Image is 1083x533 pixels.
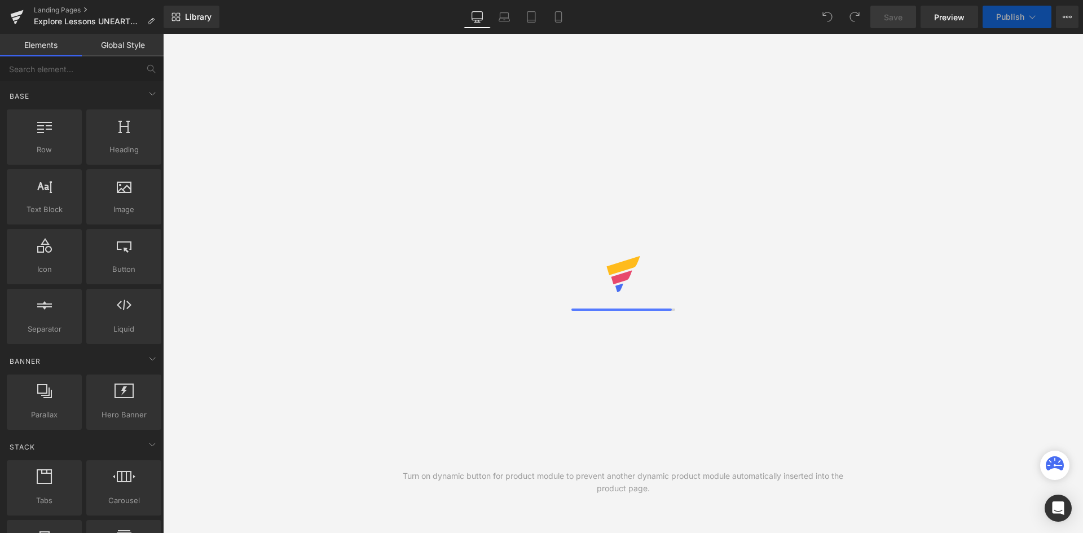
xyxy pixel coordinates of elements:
span: Image [90,204,158,215]
span: Save [884,11,902,23]
span: Explore Lessons UNEARTHED [34,17,142,26]
a: Tablet [518,6,545,28]
span: Publish [996,12,1024,21]
span: Preview [934,11,965,23]
span: Button [90,263,158,275]
span: Carousel [90,495,158,506]
a: Preview [921,6,978,28]
span: Hero Banner [90,409,158,421]
a: Global Style [82,34,164,56]
span: Separator [10,323,78,335]
button: Undo [816,6,839,28]
span: Text Block [10,204,78,215]
div: Open Intercom Messenger [1045,495,1072,522]
a: Desktop [464,6,491,28]
span: Row [10,144,78,156]
a: New Library [164,6,219,28]
div: Turn on dynamic button for product module to prevent another dynamic product module automatically... [393,470,853,495]
span: Base [8,91,30,102]
button: Publish [983,6,1051,28]
span: Stack [8,442,36,452]
button: More [1056,6,1078,28]
a: Laptop [491,6,518,28]
span: Banner [8,356,42,367]
span: Liquid [90,323,158,335]
span: Icon [10,263,78,275]
button: Redo [843,6,866,28]
span: Library [185,12,212,22]
a: Mobile [545,6,572,28]
span: Parallax [10,409,78,421]
a: Landing Pages [34,6,164,15]
span: Tabs [10,495,78,506]
span: Heading [90,144,158,156]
